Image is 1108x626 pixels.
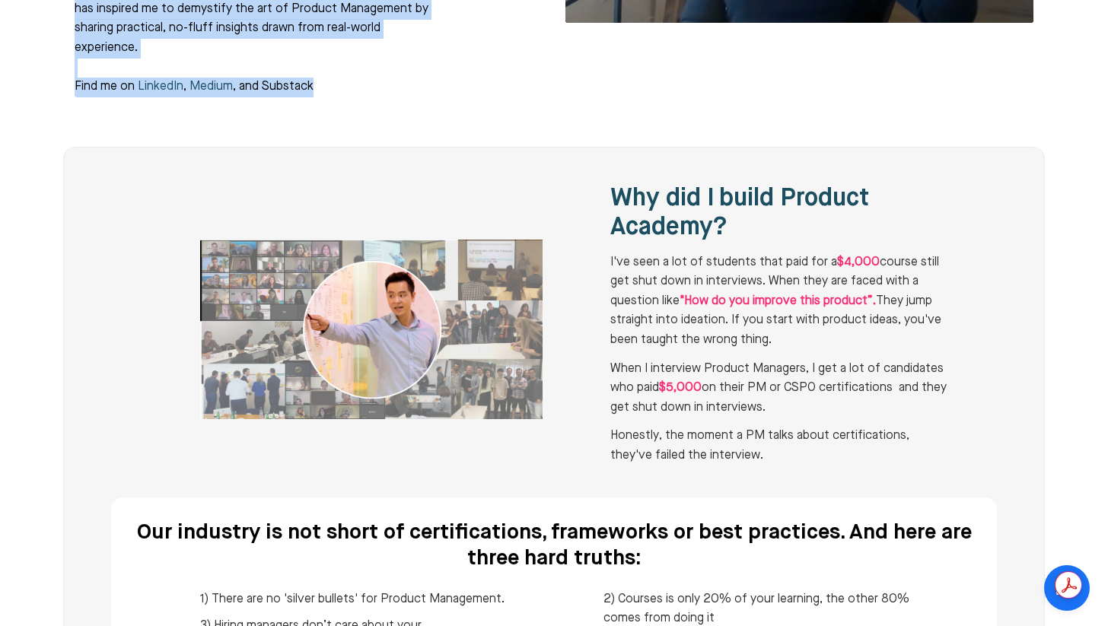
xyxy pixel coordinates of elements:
span: $5,000 [659,382,702,394]
span: When I interview Product Managers, I get a lot of candidates who paid on their PM or CSPO certifi... [610,363,947,414]
span: "How do you improve this product”. [680,295,876,307]
b: Our industry is not short of certifications, frameworks or best practices. And here are three har... [137,522,972,569]
li: 1) There are no 'silver bullets' for Product Management. [200,590,512,610]
a: Open chat [1044,565,1090,611]
span: Why did I build Product Academy? [610,186,869,240]
span: $4,000 [837,256,880,269]
a: Medium [189,81,233,93]
a: LinkedIn [135,81,183,93]
span: I've seen a lot of students that paid for a course still get shut down in interviews. When they a... [610,256,941,346]
span: Honestly, the moment a PM talks about certifications, they've failed the interview. [610,430,909,462]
